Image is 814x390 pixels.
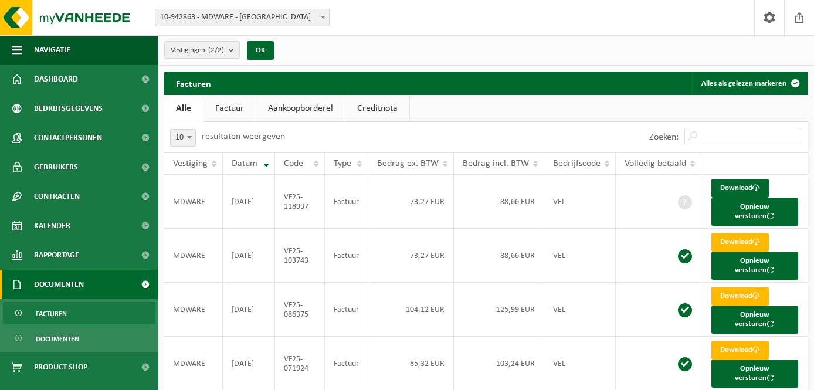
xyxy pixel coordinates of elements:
[3,302,155,324] a: Facturen
[223,283,275,337] td: [DATE]
[711,341,769,360] a: Download
[164,229,223,283] td: MDWARE
[275,229,325,283] td: VF25-103743
[325,229,368,283] td: Factuur
[325,283,368,337] td: Factuur
[711,179,769,198] a: Download
[34,182,80,211] span: Contracten
[34,35,70,65] span: Navigatie
[711,306,798,334] button: Opnieuw versturen
[711,252,798,280] button: Opnieuw versturen
[232,159,257,168] span: Datum
[368,175,454,229] td: 73,27 EUR
[36,303,67,325] span: Facturen
[334,159,351,168] span: Type
[208,46,224,54] count: (2/2)
[463,159,529,168] span: Bedrag incl. BTW
[34,240,79,270] span: Rapportage
[173,159,208,168] span: Vestiging
[711,233,769,252] a: Download
[155,9,330,26] span: 10-942863 - MDWARE - GENT
[203,95,256,122] a: Factuur
[711,360,798,388] button: Opnieuw versturen
[345,95,409,122] a: Creditnota
[454,175,544,229] td: 88,66 EUR
[164,72,223,94] h2: Facturen
[454,283,544,337] td: 125,99 EUR
[325,175,368,229] td: Factuur
[3,327,155,350] a: Documenten
[170,129,196,147] span: 10
[377,159,439,168] span: Bedrag ex. BTW
[284,159,303,168] span: Code
[34,270,84,299] span: Documenten
[368,229,454,283] td: 73,27 EUR
[711,198,798,226] button: Opnieuw versturen
[164,41,240,59] button: Vestigingen(2/2)
[164,95,203,122] a: Alle
[34,123,102,152] span: Contactpersonen
[553,159,601,168] span: Bedrijfscode
[692,72,807,95] button: Alles als gelezen markeren
[247,41,274,60] button: OK
[36,328,79,350] span: Documenten
[34,152,78,182] span: Gebruikers
[544,229,616,283] td: VEL
[368,283,454,337] td: 104,12 EUR
[625,159,686,168] span: Volledig betaald
[544,283,616,337] td: VEL
[34,94,103,123] span: Bedrijfsgegevens
[164,175,223,229] td: MDWARE
[202,132,285,141] label: resultaten weergeven
[275,283,325,337] td: VF25-086375
[454,229,544,283] td: 88,66 EUR
[34,352,87,382] span: Product Shop
[256,95,345,122] a: Aankoopborderel
[171,130,195,146] span: 10
[171,42,224,59] span: Vestigingen
[649,133,679,142] label: Zoeken:
[223,229,275,283] td: [DATE]
[155,9,329,26] span: 10-942863 - MDWARE - GENT
[711,287,769,306] a: Download
[164,283,223,337] td: MDWARE
[34,65,78,94] span: Dashboard
[34,211,70,240] span: Kalender
[223,175,275,229] td: [DATE]
[544,175,616,229] td: VEL
[275,175,325,229] td: VF25-118937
